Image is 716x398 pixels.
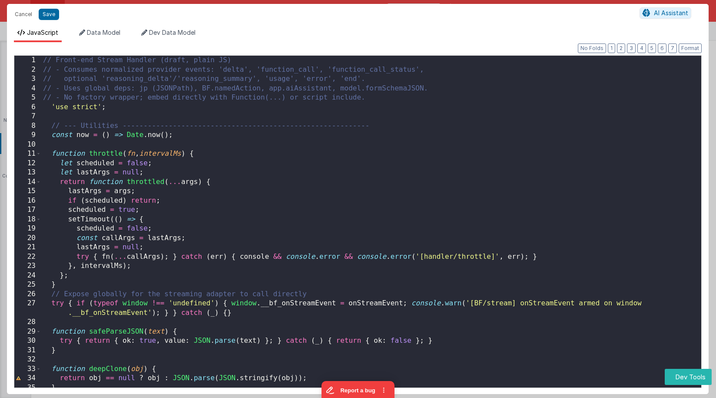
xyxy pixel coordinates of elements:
button: AI Assistant [640,7,691,19]
span: AI Assistant [654,9,688,17]
div: 29 [14,327,41,337]
div: 23 [14,261,41,271]
div: 13 [14,168,41,177]
div: 11 [14,149,41,159]
button: Save [39,9,59,20]
button: 2 [617,43,625,53]
div: 9 [14,130,41,140]
span: Data Model [87,29,120,36]
div: 28 [14,318,41,327]
div: 8 [14,121,41,131]
div: 17 [14,205,41,215]
div: 20 [14,234,41,243]
div: 3 [14,74,41,84]
span: JavaScript [27,29,58,36]
div: 5 [14,93,41,103]
div: 16 [14,196,41,206]
div: 35 [14,383,41,393]
div: 24 [14,271,41,281]
div: 22 [14,252,41,262]
button: 7 [668,43,677,53]
button: Cancel [10,8,36,20]
button: Dev Tools [665,369,712,385]
div: 15 [14,187,41,196]
div: 12 [14,159,41,168]
button: 1 [608,43,615,53]
div: 4 [14,84,41,94]
div: 6 [14,103,41,112]
div: 26 [14,290,41,299]
button: 3 [627,43,636,53]
div: 19 [14,224,41,234]
div: 18 [14,215,41,224]
div: 33 [14,365,41,374]
span: Dev Data Model [149,29,196,36]
button: Format [679,43,702,53]
div: 7 [14,112,41,121]
div: 2 [14,65,41,75]
button: 5 [648,43,656,53]
div: 14 [14,177,41,187]
div: 32 [14,355,41,365]
button: No Folds [578,43,606,53]
div: 21 [14,243,41,252]
div: 31 [14,346,41,355]
button: 4 [637,43,646,53]
div: 34 [14,374,41,383]
div: 25 [14,280,41,290]
div: 1 [14,56,41,65]
div: 27 [14,299,41,318]
button: 6 [658,43,666,53]
div: 10 [14,140,41,150]
div: 30 [14,336,41,346]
